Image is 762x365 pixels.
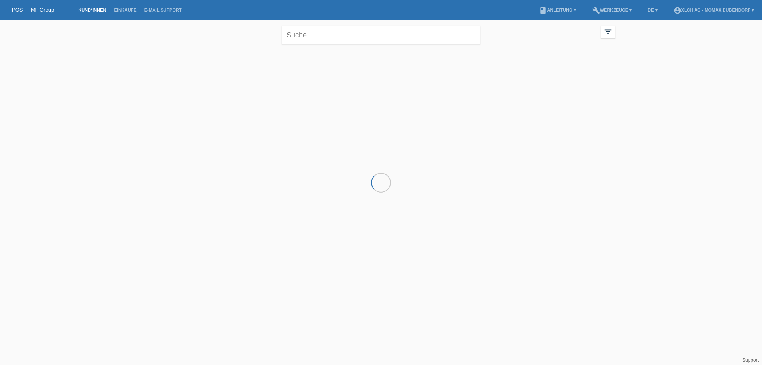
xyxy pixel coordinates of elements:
a: account_circleXLCH AG - Mömax Dübendorf ▾ [670,8,758,12]
i: book [539,6,547,14]
a: Support [742,357,759,363]
a: E-Mail Support [140,8,186,12]
a: buildWerkzeuge ▾ [588,8,636,12]
a: POS — MF Group [12,7,54,13]
input: Suche... [282,26,480,44]
i: filter_list [604,27,612,36]
a: Kund*innen [74,8,110,12]
i: account_circle [673,6,681,14]
a: Einkäufe [110,8,140,12]
a: bookAnleitung ▾ [535,8,580,12]
i: build [592,6,600,14]
a: DE ▾ [644,8,661,12]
